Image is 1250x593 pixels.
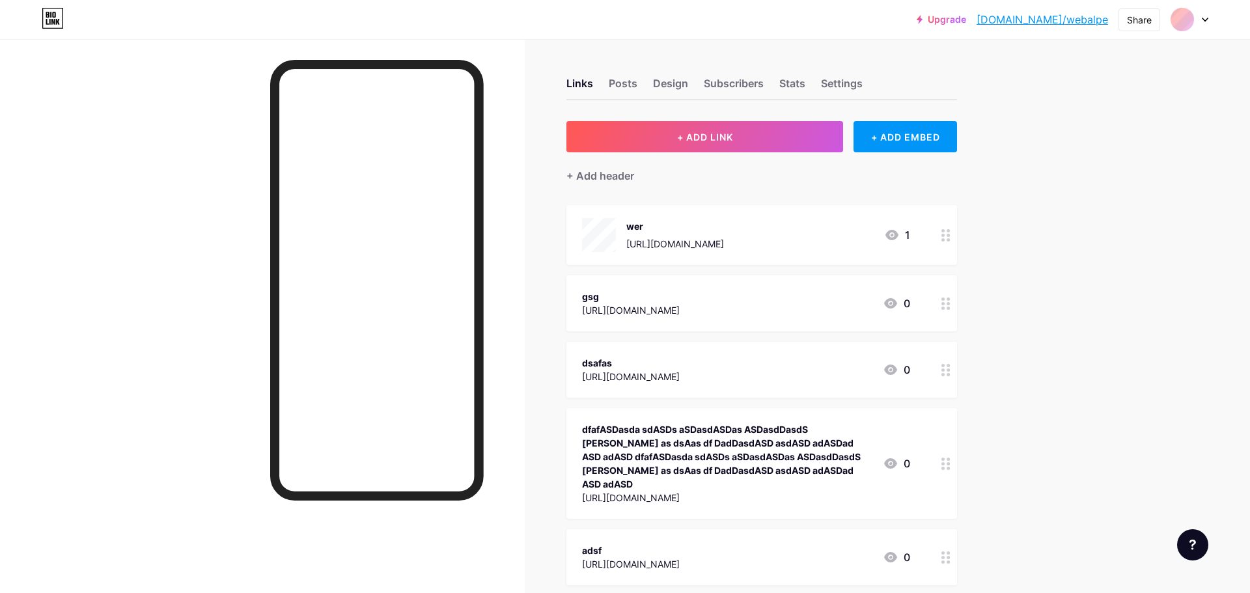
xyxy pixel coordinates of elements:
[677,131,733,143] span: + ADD LINK
[582,356,680,370] div: dsafas
[854,121,957,152] div: + ADD EMBED
[1127,13,1152,27] div: Share
[883,296,910,311] div: 0
[582,544,680,557] div: adsf
[883,549,910,565] div: 0
[566,168,634,184] div: + Add header
[653,76,688,99] div: Design
[883,456,910,471] div: 0
[626,219,724,233] div: wer
[582,370,680,383] div: [URL][DOMAIN_NAME]
[884,227,910,243] div: 1
[582,491,872,504] div: [URL][DOMAIN_NAME]
[582,290,680,303] div: gsg
[704,76,764,99] div: Subscribers
[582,422,872,491] div: dfafASDasda sdASDs aSDasdASDas ASDasdDasdS [PERSON_NAME] as dsAas df DadDasdASD asdASD adASDad AS...
[609,76,637,99] div: Posts
[883,362,910,378] div: 0
[566,121,843,152] button: + ADD LINK
[582,303,680,317] div: [URL][DOMAIN_NAME]
[582,557,680,571] div: [URL][DOMAIN_NAME]
[821,76,863,99] div: Settings
[779,76,805,99] div: Stats
[977,12,1108,27] a: [DOMAIN_NAME]/webalpe
[566,76,593,99] div: Links
[626,237,724,251] div: [URL][DOMAIN_NAME]
[917,14,966,25] a: Upgrade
